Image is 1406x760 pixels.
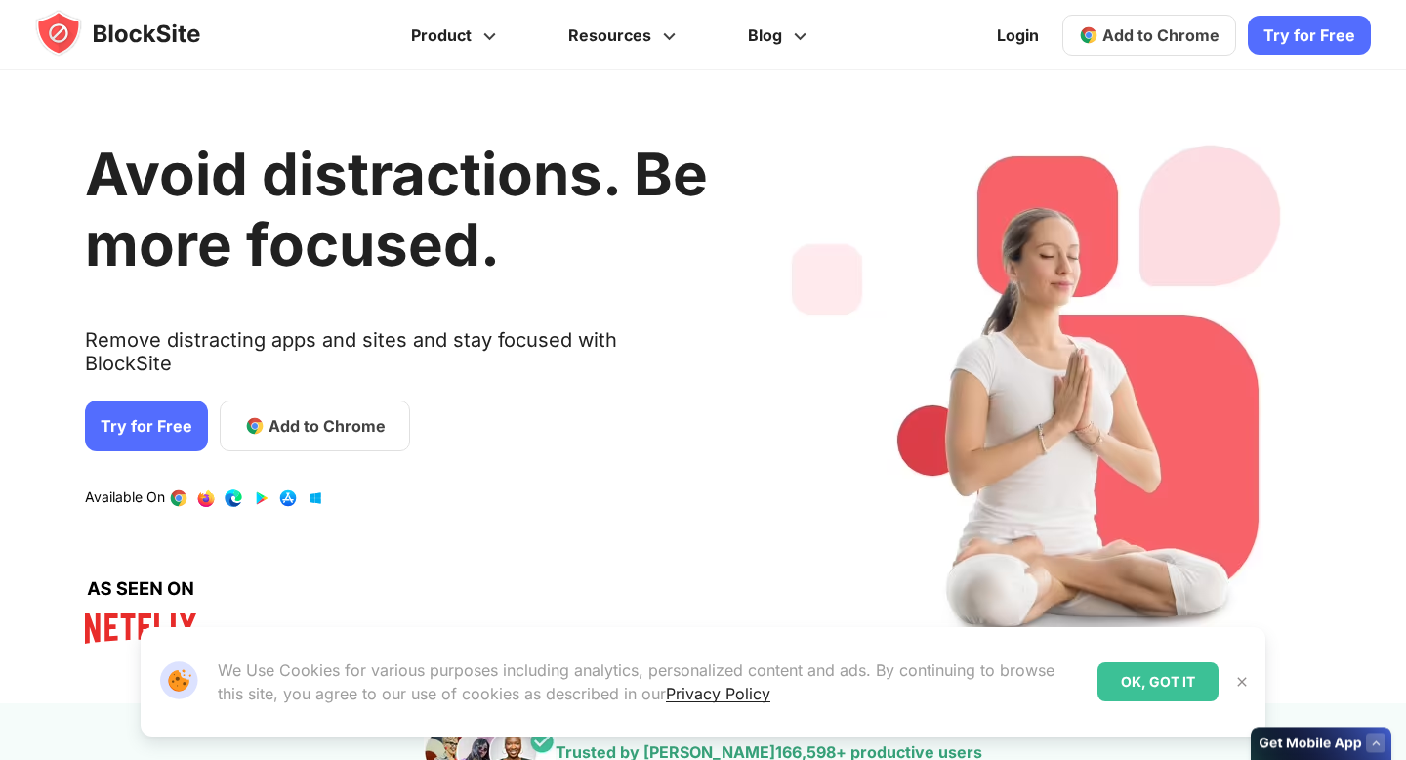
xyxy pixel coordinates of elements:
[1248,16,1371,55] a: Try for Free
[1062,15,1236,56] a: Add to Chrome
[218,658,1082,705] p: We Use Cookies for various purposes including analytics, personalized content and ads. By continu...
[1097,662,1219,701] div: OK, GOT IT
[1079,25,1098,45] img: chrome-icon.svg
[85,139,708,279] h1: Avoid distractions. Be more focused.
[1234,674,1250,690] img: Close
[85,328,708,391] text: Remove distracting apps and sites and stay focused with BlockSite
[985,12,1051,59] a: Login
[269,414,386,438] span: Add to Chrome
[220,401,410,451] a: Add to Chrome
[35,10,238,57] img: blocksite-icon.5d769676.svg
[1102,25,1220,45] span: Add to Chrome
[666,684,770,703] a: Privacy Policy
[85,401,208,451] a: Try for Free
[85,488,165,508] text: Available On
[1229,669,1255,695] button: Close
